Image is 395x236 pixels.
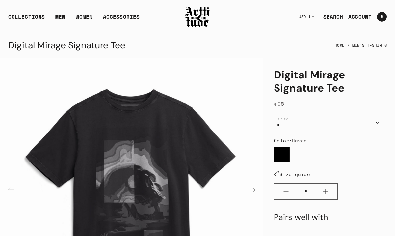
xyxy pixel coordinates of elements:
[299,14,311,19] span: USD $
[55,13,65,26] a: MEN
[274,184,298,199] button: Minus
[274,147,290,162] label: Raven
[184,6,211,28] img: Arttitude
[352,38,387,53] a: Men's T-Shirts
[343,10,372,23] a: ACCOUNT
[274,171,310,178] a: Size guide
[244,182,260,198] div: Next slide
[274,137,384,144] div: Color:
[335,38,345,53] a: Home
[298,185,314,197] input: Quantity
[103,13,140,26] div: ACCESSORIES
[76,13,92,26] a: WOMEN
[318,10,343,23] a: SEARCH
[274,68,384,95] h1: Digital Mirage Signature Tee
[381,15,383,19] span: 5
[372,9,387,24] a: Open cart
[274,212,328,222] h2: Pairs well with
[295,10,318,24] button: USD $
[314,184,337,199] button: Plus
[3,13,145,26] ul: Main navigation
[274,100,284,108] span: $95
[8,38,125,53] div: Digital Mirage Signature Tee
[8,13,45,26] div: COLLECTIONS
[292,137,307,144] span: Raven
